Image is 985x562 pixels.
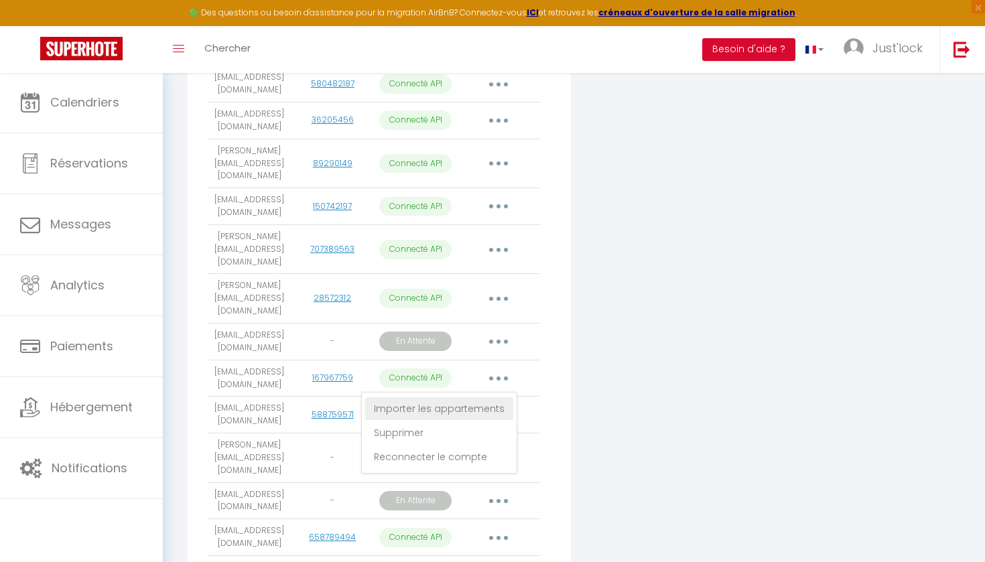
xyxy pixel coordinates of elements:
[208,323,291,360] td: [EMAIL_ADDRESS][DOMAIN_NAME]
[11,5,51,46] button: Ouvrir le widget de chat LiveChat
[208,360,291,397] td: [EMAIL_ADDRESS][DOMAIN_NAME]
[208,188,291,225] td: [EMAIL_ADDRESS][DOMAIN_NAME]
[379,111,452,130] p: Connecté API
[314,292,351,303] a: 28572312
[312,372,353,383] a: 167967759
[194,26,261,73] a: Chercher
[208,433,291,483] td: [PERSON_NAME][EMAIL_ADDRESS][DOMAIN_NAME]
[50,277,105,293] span: Analytics
[208,397,291,433] td: [EMAIL_ADDRESS][DOMAIN_NAME]
[208,519,291,556] td: [EMAIL_ADDRESS][DOMAIN_NAME]
[365,397,513,420] a: Importer les appartements
[50,338,113,354] span: Paiements
[50,155,128,171] span: Réservations
[379,240,452,259] p: Connecté API
[313,200,352,212] a: 150742197
[834,26,939,73] a: ... Just'lock
[208,102,291,139] td: [EMAIL_ADDRESS][DOMAIN_NAME]
[309,531,356,543] a: 658789494
[312,114,354,125] a: 36205456
[208,224,291,274] td: [PERSON_NAME][EMAIL_ADDRESS][DOMAIN_NAME]
[311,78,354,89] a: 580482187
[296,494,369,507] div: -
[954,41,970,58] img: logout
[702,38,795,61] button: Besoin d'aide ?
[379,491,452,510] p: En Attente
[52,460,127,476] span: Notifications
[379,368,452,388] p: Connecté API
[844,38,864,58] img: ...
[208,66,291,102] td: [EMAIL_ADDRESS][DOMAIN_NAME]
[50,399,133,415] span: Hébergement
[40,37,123,60] img: Super Booking
[379,197,452,216] p: Connecté API
[296,451,369,464] div: -
[379,74,452,94] p: Connecté API
[204,41,251,55] span: Chercher
[365,445,513,468] a: Reconnecter le compte
[310,243,354,255] a: 707389563
[872,40,923,56] span: Just'lock
[313,157,352,169] a: 89290149
[50,94,119,111] span: Calendriers
[379,154,452,173] p: Connecté API
[312,409,354,420] a: 588759571
[379,528,452,547] p: Connecté API
[598,7,795,18] a: créneaux d'ouverture de la salle migration
[208,274,291,324] td: [PERSON_NAME][EMAIL_ADDRESS][DOMAIN_NAME]
[379,332,452,351] p: En Attente
[208,482,291,519] td: [EMAIL_ADDRESS][DOMAIN_NAME]
[296,335,369,348] div: -
[527,7,539,18] a: ICI
[50,216,111,232] span: Messages
[365,421,513,444] a: Supprimer
[379,289,452,308] p: Connecté API
[208,139,291,188] td: [PERSON_NAME][EMAIL_ADDRESS][DOMAIN_NAME]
